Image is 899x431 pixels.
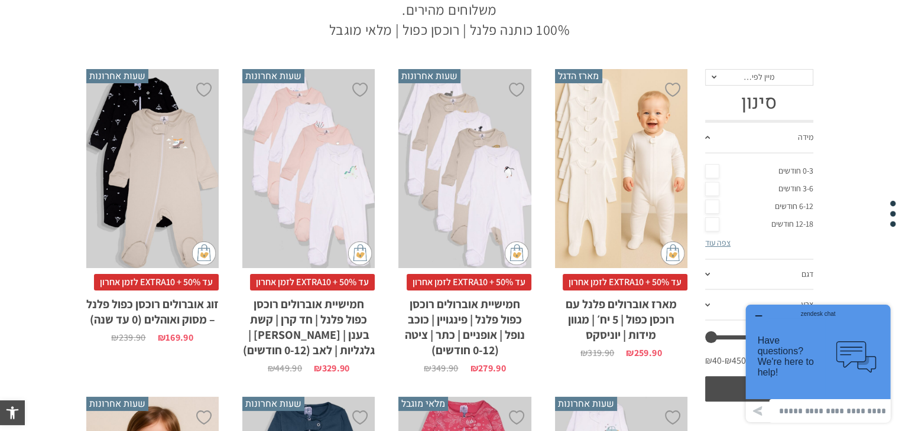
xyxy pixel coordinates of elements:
h2: זוג אוברולים רוכסן כפול פלנל – מסוק ואוהלים (0 עד שנה) [86,290,219,327]
button: סנן [705,376,813,401]
bdi: 259.90 [626,347,661,359]
span: שעות אחרונות [242,69,304,83]
span: ₪ [580,347,588,359]
span: שעות אחרונות [398,69,460,83]
span: ₪450 [725,354,746,367]
img: cat-mini-atc.png [661,241,684,265]
span: עד 50% + EXTRA10 לזמן אחרון [407,274,531,290]
a: מארז הדגל מארז אוברולים פלנל עם רוכסן כפול | 5 יח׳ | מגוון מידות | יוניסקס עד 50% + EXTRA10 לזמן ... [555,69,687,358]
span: עד 50% + EXTRA10 לזמן אחרון [250,274,375,290]
a: 0-3 חודשים [705,162,813,180]
iframe: פותח יישומון שאפשר לשוחח בו בצ'אט עם אחד הנציגים שלנו [741,300,895,427]
h2: מארז אוברולים פלנל עם רוכסן כפול | 5 יח׳ | מגוון מידות | יוניסקס [555,290,687,342]
a: שעות אחרונות חמישיית אוברולים רוכסן כפול פלנל | פינגויין | כוכב נופל | אופניים | כתר | ציטה (0-12... [398,69,531,373]
span: מלאי מוגבל [398,397,448,411]
span: שעות אחרונות [86,397,148,411]
bdi: 329.90 [314,362,349,374]
span: ₪ [111,331,118,344]
bdi: 239.90 [111,331,145,344]
span: שעות אחרונות [555,397,617,411]
a: שעות אחרונות זוג אוברולים רוכסן כפול פלנל - מסוק ואוהלים (0 עד שנה) עד 50% + EXTRA10 לזמן אחרוןזו... [86,69,219,342]
span: ₪40 [705,354,725,367]
span: שעות אחרונות [242,397,304,411]
span: מיין לפי… [744,71,774,82]
bdi: 169.90 [158,331,193,344]
bdi: 449.90 [268,362,302,374]
a: 12-18 חודשים [705,215,813,233]
img: cat-mini-atc.png [505,241,528,265]
h3: סינון [705,92,813,114]
div: מחיר: — [705,351,813,376]
a: צבע [705,290,813,321]
a: שעות אחרונות חמישיית אוברולים רוכסן כפול פלנל | חד קרן | קשת בענן | פרח | גלגליות | לאב (0-12 חוד... [242,69,375,373]
img: cat-mini-atc.png [192,241,216,265]
span: ₪ [158,331,165,344]
h2: חמישיית אוברולים רוכסן כפול פלנל | חד קרן | קשת בענן | [PERSON_NAME] | גלגליות | לאב (0-12 חודשים) [242,290,375,358]
span: עד 50% + EXTRA10 לזמן אחרון [94,274,219,290]
bdi: 349.90 [424,362,458,374]
span: עד 50% + EXTRA10 לזמן אחרון [563,274,687,290]
bdi: 319.90 [580,347,614,359]
img: cat-mini-atc.png [348,241,372,265]
span: ₪ [626,347,634,359]
a: דגם [705,260,813,290]
span: ₪ [424,362,431,374]
span: ₪ [268,362,275,374]
a: 3-6 חודשים [705,180,813,198]
a: מידה [705,123,813,154]
span: מארז הדגל [555,69,602,83]
span: שעות אחרונות [86,69,148,83]
span: ₪ [314,362,322,374]
span: ₪ [470,362,478,374]
a: 6-12 חודשים [705,198,813,215]
a: צפה עוד [705,237,731,248]
bdi: 279.90 [470,362,505,374]
h2: חמישיית אוברולים רוכסן כפול פלנל | פינגויין | כוכב נופל | אופניים | כתר | ציטה (0-12 חודשים) [398,290,531,358]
